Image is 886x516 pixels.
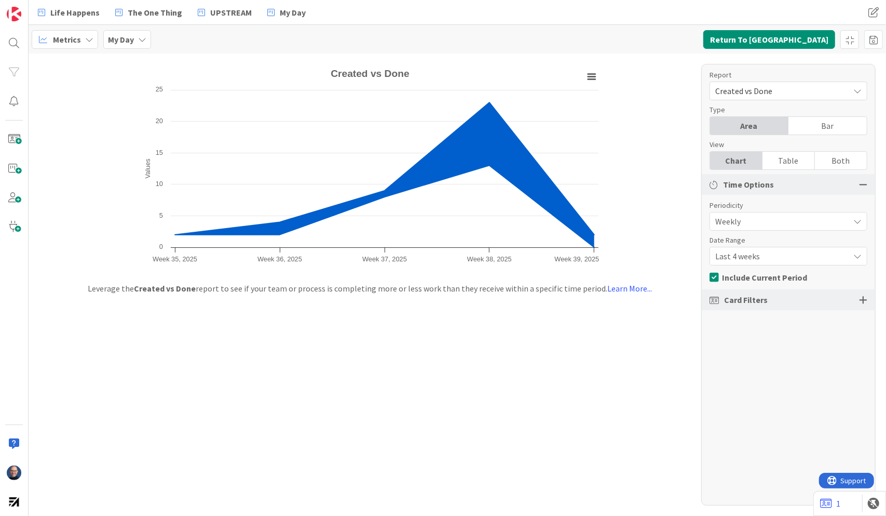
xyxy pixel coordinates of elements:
[710,104,857,115] div: Type
[362,255,407,263] text: Week 37, 2025
[331,68,410,79] text: Created vs Done
[156,180,163,188] text: 10
[7,466,21,480] img: Fg
[710,200,857,211] div: Periodicity
[762,152,815,169] div: Table
[710,117,788,135] div: Area
[22,2,47,14] span: Support
[210,6,252,19] span: UPSTREAM
[7,7,21,21] img: Visit kanbanzone.com
[156,149,163,156] text: 15
[715,84,844,98] span: Created vs Done
[710,70,857,81] div: Report
[467,255,512,263] text: Week 38, 2025
[280,6,306,19] span: My Day
[724,294,768,306] span: Card Filters
[144,158,152,178] text: Values
[703,30,835,49] button: Return To [GEOGRAPHIC_DATA]
[555,255,599,263] text: Week 39, 2025
[7,495,21,509] img: avatar
[32,3,106,22] a: Life Happens
[257,255,302,263] text: Week 36, 2025
[128,6,182,19] span: The One Thing
[788,117,867,135] div: Bar
[710,235,857,246] div: Date Range
[159,211,163,219] text: 5
[156,117,163,125] text: 20
[710,139,857,150] div: View
[153,255,197,263] text: Week 35, 2025
[159,243,163,250] text: 0
[50,6,100,19] span: Life Happens
[53,33,81,46] span: Metrics
[820,497,840,510] a: 1
[710,152,762,169] div: Chart
[715,214,844,229] span: Weekly
[722,270,807,285] span: Include Current Period
[67,282,673,295] div: Leverage the report to see if your team or process is completing more or less work than they rece...
[137,64,604,272] svg: Created vs Done
[134,283,196,294] b: Created vs Done
[192,3,258,22] a: UPSTREAM
[608,283,652,294] a: Learn More...
[723,178,774,191] span: Time Options
[815,152,867,169] div: Both
[109,3,188,22] a: The One Thing
[108,34,134,45] b: My Day
[261,3,312,22] a: My Day
[156,85,163,93] text: 25
[715,249,844,263] span: Last 4 weeks
[710,270,807,285] button: Include Current Period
